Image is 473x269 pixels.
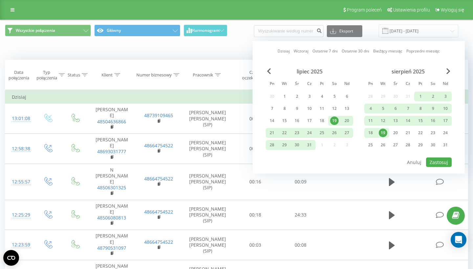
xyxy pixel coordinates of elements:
[446,68,450,74] span: Next Month
[343,116,351,125] div: 20
[416,116,425,125] div: 15
[278,128,291,138] div: wt 22 lip 2025
[280,92,289,101] div: 1
[292,79,302,89] abbr: środa
[393,7,430,12] span: Ustawienia profilu
[303,92,316,101] div: czw 3 lip 2025
[291,116,303,126] div: śr 16 lip 2025
[389,116,402,126] div: śr 13 sie 2025
[278,164,323,200] td: 00:09
[268,104,276,113] div: 7
[233,134,278,164] td: 00:09
[267,79,277,89] abbr: poniedziałek
[5,91,468,104] td: Dzisiaj
[144,142,173,149] a: 48664754522
[404,129,412,137] div: 21
[318,129,326,137] div: 25
[439,128,452,138] div: ndz 24 sie 2025
[441,129,450,137] div: 24
[364,104,377,114] div: pon 4 sie 2025
[389,140,402,150] div: śr 27 sie 2025
[303,128,316,138] div: czw 24 lip 2025
[316,128,328,138] div: pt 25 lip 2025
[427,140,439,150] div: sob 30 sie 2025
[391,104,400,113] div: 6
[414,128,427,138] div: pt 22 sie 2025
[414,116,427,126] div: pt 15 sie 2025
[278,230,323,260] td: 00:08
[144,176,173,182] a: 48664754522
[366,116,375,125] div: 11
[12,176,28,188] div: 12:55:57
[377,104,389,114] div: wt 5 sie 2025
[88,200,135,230] td: [PERSON_NAME]
[403,79,413,89] abbr: czwartek
[439,116,452,126] div: ndz 17 sie 2025
[406,48,440,54] a: Poprzedni miesiąc
[184,25,227,36] button: Harmonogram
[291,128,303,138] div: śr 23 lip 2025
[391,141,400,149] div: 27
[366,129,375,137] div: 18
[97,184,126,191] a: 48506301325
[278,48,290,54] a: Dzisiaj
[268,129,276,137] div: 21
[391,79,400,89] abbr: środa
[5,25,91,36] button: Wszystkie połączenia
[364,116,377,126] div: pon 11 sie 2025
[364,68,452,75] div: sierpień 2025
[239,70,269,81] div: Czas oczekiwania
[343,92,351,101] div: 6
[291,92,303,101] div: śr 2 lip 2025
[233,230,278,260] td: 00:03
[316,92,328,101] div: pt 4 lip 2025
[330,104,339,113] div: 12
[404,104,412,113] div: 7
[192,28,219,33] span: Harmonogram
[341,92,353,101] div: ndz 6 lip 2025
[427,116,439,126] div: sob 16 sie 2025
[414,104,427,114] div: pt 8 sie 2025
[305,129,314,137] div: 24
[88,134,135,164] td: [PERSON_NAME]
[12,209,28,221] div: 12:25:29
[343,104,351,113] div: 13
[278,92,291,101] div: wt 1 lip 2025
[391,116,400,125] div: 13
[293,116,301,125] div: 16
[317,79,327,89] abbr: piątek
[193,72,213,78] div: Pracownik
[342,79,352,89] abbr: niedziela
[303,140,316,150] div: czw 31 lip 2025
[328,104,341,114] div: sob 12 lip 2025
[5,70,32,81] div: Data połączenia
[343,129,351,137] div: 27
[136,72,172,78] div: Numer biznesowy
[347,7,382,12] span: Program poleceń
[304,79,314,89] abbr: czwartek
[280,141,289,149] div: 29
[68,72,80,78] div: Status
[404,116,412,125] div: 14
[97,245,126,251] a: 48790531097
[144,112,173,118] a: 48739109465
[416,92,425,101] div: 1
[233,200,278,230] td: 00:18
[426,157,452,167] button: Zastosuj
[12,112,28,125] div: 13:01:08
[416,129,425,137] div: 22
[341,128,353,138] div: ndz 27 lip 2025
[379,116,387,125] div: 12
[330,129,339,137] div: 26
[182,230,233,260] td: [PERSON_NAME] [PERSON_NAME] (SIP)
[427,128,439,138] div: sob 23 sie 2025
[97,118,126,125] a: 48504636866
[429,116,437,125] div: 16
[266,116,278,126] div: pon 14 lip 2025
[389,128,402,138] div: śr 20 sie 2025
[254,25,324,37] input: Wyszukiwanie według numeru
[377,140,389,150] div: wt 26 sie 2025
[329,79,339,89] abbr: sobota
[280,104,289,113] div: 8
[403,157,425,167] button: Anuluj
